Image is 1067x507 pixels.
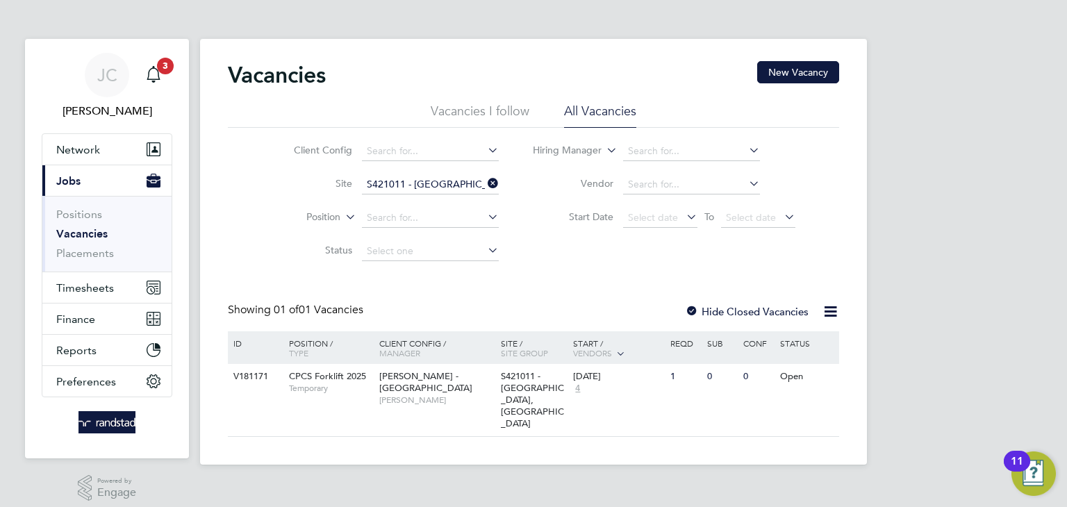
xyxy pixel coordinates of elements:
li: Vacancies I follow [431,103,529,128]
div: Client Config / [376,331,497,365]
span: Type [289,347,308,358]
span: Network [56,143,100,156]
span: To [700,208,718,226]
input: Search for... [362,175,499,194]
span: S421011 - [GEOGRAPHIC_DATA], [GEOGRAPHIC_DATA] [501,370,564,429]
a: 3 [140,53,167,97]
button: New Vacancy [757,61,839,83]
span: Preferences [56,375,116,388]
label: Status [272,244,352,256]
button: Network [42,134,172,165]
span: Finance [56,313,95,326]
button: Open Resource Center, 11 new notifications [1011,451,1056,496]
img: randstad-logo-retina.png [78,411,136,433]
button: Reports [42,335,172,365]
button: Finance [42,304,172,334]
label: Site [272,177,352,190]
span: Select date [726,211,776,224]
div: Start / [570,331,667,366]
a: Placements [56,247,114,260]
div: 0 [740,364,776,390]
span: CPCS Forklift 2025 [289,370,366,382]
div: Showing [228,303,366,317]
div: Site / [497,331,570,365]
span: Temporary [289,383,372,394]
div: 1 [667,364,703,390]
span: [PERSON_NAME] [379,394,494,406]
a: Vacancies [56,227,108,240]
a: Go to home page [42,411,172,433]
span: JC [97,66,117,84]
div: Reqd [667,331,703,355]
div: ID [230,331,279,355]
span: [PERSON_NAME] - [GEOGRAPHIC_DATA] [379,370,472,394]
span: 01 of [274,303,299,317]
div: 0 [704,364,740,390]
a: Powered byEngage [78,475,137,501]
input: Search for... [362,208,499,228]
input: Search for... [623,175,760,194]
span: Jobs [56,174,81,188]
div: V181171 [230,364,279,390]
span: Manager [379,347,420,358]
input: Search for... [362,142,499,161]
a: JC[PERSON_NAME] [42,53,172,119]
span: Site Group [501,347,548,358]
label: Start Date [533,210,613,223]
div: [DATE] [573,371,663,383]
div: Status [777,331,837,355]
span: Select date [628,211,678,224]
span: Vendors [573,347,612,358]
a: Positions [56,208,102,221]
span: 4 [573,383,582,394]
span: Reports [56,344,97,357]
span: 3 [157,58,174,74]
button: Preferences [42,366,172,397]
span: Timesheets [56,281,114,294]
label: Hide Closed Vacancies [685,305,809,318]
button: Jobs [42,165,172,196]
div: 11 [1011,461,1023,479]
div: Sub [704,331,740,355]
li: All Vacancies [564,103,636,128]
span: Powered by [97,475,136,487]
label: Position [260,210,340,224]
div: Conf [740,331,776,355]
nav: Main navigation [25,39,189,458]
h2: Vacancies [228,61,326,89]
div: Open [777,364,837,390]
div: Jobs [42,196,172,272]
input: Search for... [623,142,760,161]
input: Select one [362,242,499,261]
button: Timesheets [42,272,172,303]
div: Position / [279,331,376,365]
label: Client Config [272,144,352,156]
span: Jovan Cosentino [42,103,172,119]
span: Engage [97,487,136,499]
span: 01 Vacancies [274,303,363,317]
label: Hiring Manager [522,144,602,158]
label: Vendor [533,177,613,190]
